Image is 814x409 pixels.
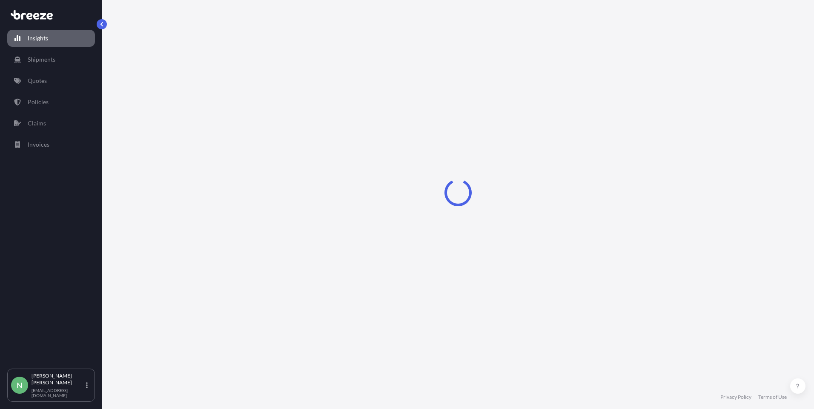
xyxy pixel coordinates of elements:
[758,394,787,400] a: Terms of Use
[17,381,23,389] span: N
[7,30,95,47] a: Insights
[28,34,48,43] p: Insights
[7,136,95,153] a: Invoices
[7,94,95,111] a: Policies
[32,372,84,386] p: [PERSON_NAME] [PERSON_NAME]
[28,55,55,64] p: Shipments
[28,119,46,128] p: Claims
[7,72,95,89] a: Quotes
[32,388,84,398] p: [EMAIL_ADDRESS][DOMAIN_NAME]
[28,77,47,85] p: Quotes
[28,98,49,106] p: Policies
[28,140,49,149] p: Invoices
[720,394,751,400] a: Privacy Policy
[7,51,95,68] a: Shipments
[7,115,95,132] a: Claims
